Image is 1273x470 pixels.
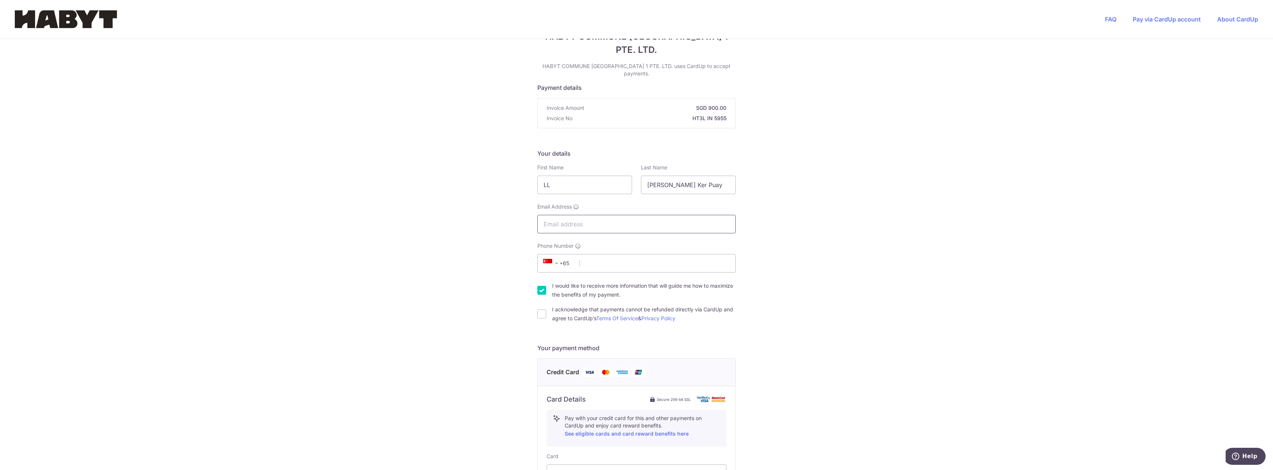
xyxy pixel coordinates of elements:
[547,368,579,377] span: Credit Card
[1217,16,1258,23] a: About CardUp
[541,259,574,268] span: +65
[537,149,736,158] h5: Your details
[565,415,720,438] p: Pay with your credit card for this and other payments on CardUp and enjoy card reward benefits.
[565,430,689,437] a: See eligible cards and card reward benefits here
[537,30,736,57] span: HABYT COMMUNE [GEOGRAPHIC_DATA] 1 PTE. LTD.
[537,203,572,210] span: Email Address
[537,176,632,194] input: First name
[547,115,572,122] span: Invoice No
[547,104,584,112] span: Invoice Amount
[537,344,736,352] h5: Your payment method
[575,115,726,122] strong: HT3L IN 5955
[1226,448,1266,466] iframe: Opens a widget where you can find more information
[543,259,561,268] span: +65
[615,368,629,377] img: American Express
[587,104,726,112] strong: SGD 900.00
[552,281,736,299] label: I would like to receive more information that will guide me how to maximize the benefits of my pa...
[596,315,638,321] a: Terms Of Service
[1133,16,1201,23] a: Pay via CardUp account
[537,215,736,233] input: Email address
[641,315,675,321] a: Privacy Policy
[1105,16,1116,23] a: FAQ
[582,368,597,377] img: Visa
[631,368,646,377] img: Union Pay
[657,396,691,402] span: Secure 256-bit SSL
[641,176,736,194] input: Last name
[547,453,558,460] label: Card
[547,395,586,404] h6: Card Details
[641,164,667,171] label: Last Name
[537,62,736,77] p: HABYT COMMUNE [GEOGRAPHIC_DATA] 1 PTE. LTD. uses CardUp to accept payments.
[697,396,726,402] img: card secure
[537,164,564,171] label: First Name
[598,368,613,377] img: Mastercard
[537,242,574,250] span: Phone Number
[537,83,736,92] h5: Payment details
[552,305,736,323] label: I acknowledge that payments cannot be refunded directly via CardUp and agree to CardUp’s &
